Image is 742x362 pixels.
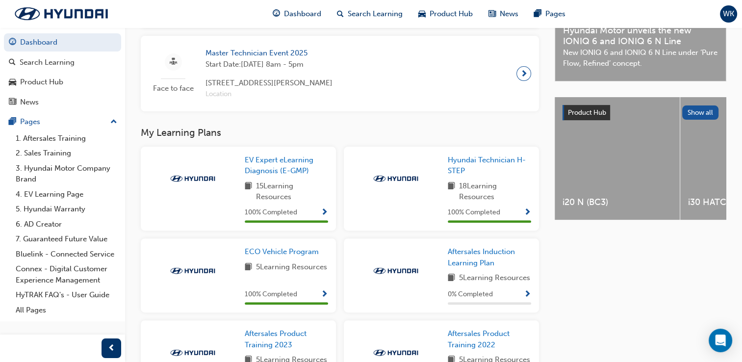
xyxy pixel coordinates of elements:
[12,247,121,262] a: Bluelink - Connected Service
[20,57,75,68] div: Search Learning
[12,146,121,161] a: 2. Sales Training
[369,174,423,183] img: Trak
[337,8,344,20] span: search-icon
[723,8,734,20] span: WK
[205,78,333,89] span: [STREET_ADDRESS][PERSON_NAME]
[369,348,423,358] img: Trak
[9,38,16,47] span: guage-icon
[12,287,121,303] a: HyTRAK FAQ's - User Guide
[4,53,121,72] a: Search Learning
[488,8,496,20] span: news-icon
[12,131,121,146] a: 1. Aftersales Training
[418,8,426,20] span: car-icon
[563,197,672,208] span: i20 N (BC3)
[4,31,121,113] button: DashboardSearch LearningProduct HubNews
[709,329,732,352] div: Open Intercom Messenger
[12,232,121,247] a: 7. Guaranteed Future Value
[520,67,528,80] span: next-icon
[4,113,121,131] button: Pages
[534,8,541,20] span: pages-icon
[410,4,481,24] a: car-iconProduct Hub
[526,4,573,24] a: pages-iconPages
[245,247,319,256] span: ECO Vehicle Program
[20,77,63,88] div: Product Hub
[448,247,515,267] span: Aftersales Induction Learning Plan
[12,187,121,202] a: 4. EV Learning Page
[205,89,333,100] span: Location
[500,8,518,20] span: News
[448,289,493,300] span: 0 % Completed
[108,342,115,355] span: prev-icon
[245,328,328,350] a: Aftersales Product Training 2023
[321,208,328,217] span: Show Progress
[4,93,121,111] a: News
[245,155,328,177] a: EV Expert eLearning Diagnosis (E-GMP)
[321,288,328,301] button: Show Progress
[149,44,531,103] a: Face to faceMaster Technician Event 2025Start Date:[DATE] 8am - 5pm[STREET_ADDRESS][PERSON_NAME]L...
[5,3,118,24] img: Trak
[205,59,333,70] span: Start Date: [DATE] 8am - 5pm
[12,202,121,217] a: 5. Hyundai Warranty
[20,116,40,128] div: Pages
[369,266,423,276] img: Trak
[563,105,718,121] a: Product HubShow all
[245,329,307,349] span: Aftersales Product Training 2023
[149,83,198,94] span: Face to face
[110,116,117,129] span: up-icon
[273,8,280,20] span: guage-icon
[9,118,16,127] span: pages-icon
[448,181,455,203] span: book-icon
[459,272,530,284] span: 5 Learning Resources
[20,97,39,108] div: News
[321,290,328,299] span: Show Progress
[9,78,16,87] span: car-icon
[321,207,328,219] button: Show Progress
[563,25,718,47] span: Hyundai Motor unveils the new IONIQ 6 and IONIQ 6 N Line
[524,290,531,299] span: Show Progress
[245,181,252,203] span: book-icon
[4,33,121,52] a: Dashboard
[4,73,121,91] a: Product Hub
[524,288,531,301] button: Show Progress
[12,261,121,287] a: Connex - Digital Customer Experience Management
[9,98,16,107] span: news-icon
[245,207,297,218] span: 100 % Completed
[205,48,333,59] span: Master Technician Event 2025
[166,348,220,358] img: Trak
[448,155,531,177] a: Hyundai Technician H-STEP
[265,4,329,24] a: guage-iconDashboard
[524,207,531,219] button: Show Progress
[481,4,526,24] a: news-iconNews
[245,246,323,258] a: ECO Vehicle Program
[448,155,526,176] span: Hyundai Technician H-STEP
[448,328,531,350] a: Aftersales Product Training 2022
[245,155,313,176] span: EV Expert eLearning Diagnosis (E-GMP)
[682,105,719,120] button: Show all
[459,181,531,203] span: 18 Learning Resources
[284,8,321,20] span: Dashboard
[329,4,410,24] a: search-iconSearch Learning
[256,261,327,274] span: 5 Learning Resources
[448,329,510,349] span: Aftersales Product Training 2022
[141,127,539,138] h3: My Learning Plans
[12,217,121,232] a: 6. AD Creator
[448,246,531,268] a: Aftersales Induction Learning Plan
[12,303,121,318] a: All Pages
[9,58,16,67] span: search-icon
[545,8,565,20] span: Pages
[524,208,531,217] span: Show Progress
[245,289,297,300] span: 100 % Completed
[348,8,403,20] span: Search Learning
[720,5,737,23] button: WK
[245,261,252,274] span: book-icon
[563,47,718,69] span: New IONIQ 6 and IONIQ 6 N Line under ‘Pure Flow, Refined’ concept.
[166,266,220,276] img: Trak
[12,161,121,187] a: 3. Hyundai Motor Company Brand
[166,174,220,183] img: Trak
[256,181,328,203] span: 15 Learning Resources
[430,8,473,20] span: Product Hub
[170,56,177,68] span: sessionType_FACE_TO_FACE-icon
[555,97,680,220] a: i20 N (BC3)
